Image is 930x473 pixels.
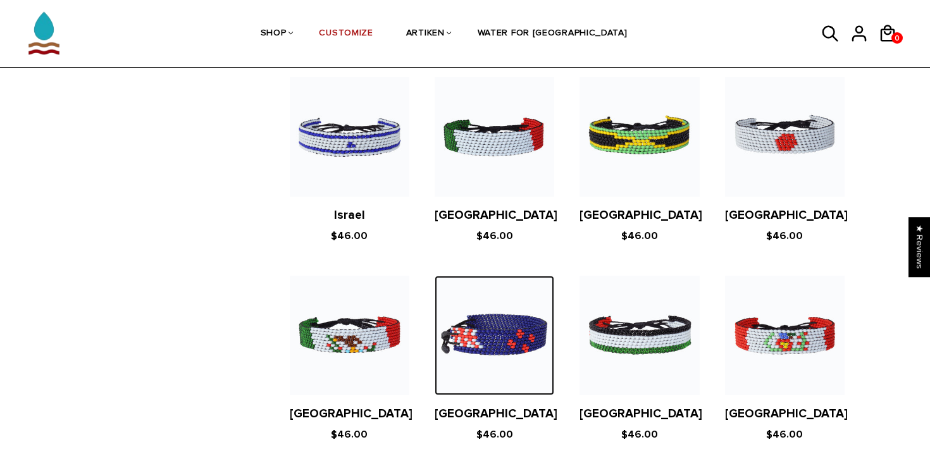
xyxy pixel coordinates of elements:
[908,217,930,277] div: Click to open Judge.me floating reviews tab
[766,428,803,441] span: $46.00
[621,230,658,242] span: $46.00
[891,30,903,46] span: 0
[725,407,848,421] a: [GEOGRAPHIC_DATA]
[476,428,513,441] span: $46.00
[621,428,658,441] span: $46.00
[331,428,368,441] span: $46.00
[891,32,903,44] a: 0
[580,208,702,223] a: [GEOGRAPHIC_DATA]
[435,208,557,223] a: [GEOGRAPHIC_DATA]
[766,230,803,242] span: $46.00
[476,230,513,242] span: $46.00
[478,1,628,68] a: WATER FOR [GEOGRAPHIC_DATA]
[725,208,848,223] a: [GEOGRAPHIC_DATA]
[319,1,373,68] a: CUSTOMIZE
[435,407,557,421] a: [GEOGRAPHIC_DATA]
[580,407,702,421] a: [GEOGRAPHIC_DATA]
[334,208,365,223] a: Israel
[331,230,368,242] span: $46.00
[261,1,287,68] a: SHOP
[290,407,412,421] a: [GEOGRAPHIC_DATA]
[406,1,445,68] a: ARTIKEN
